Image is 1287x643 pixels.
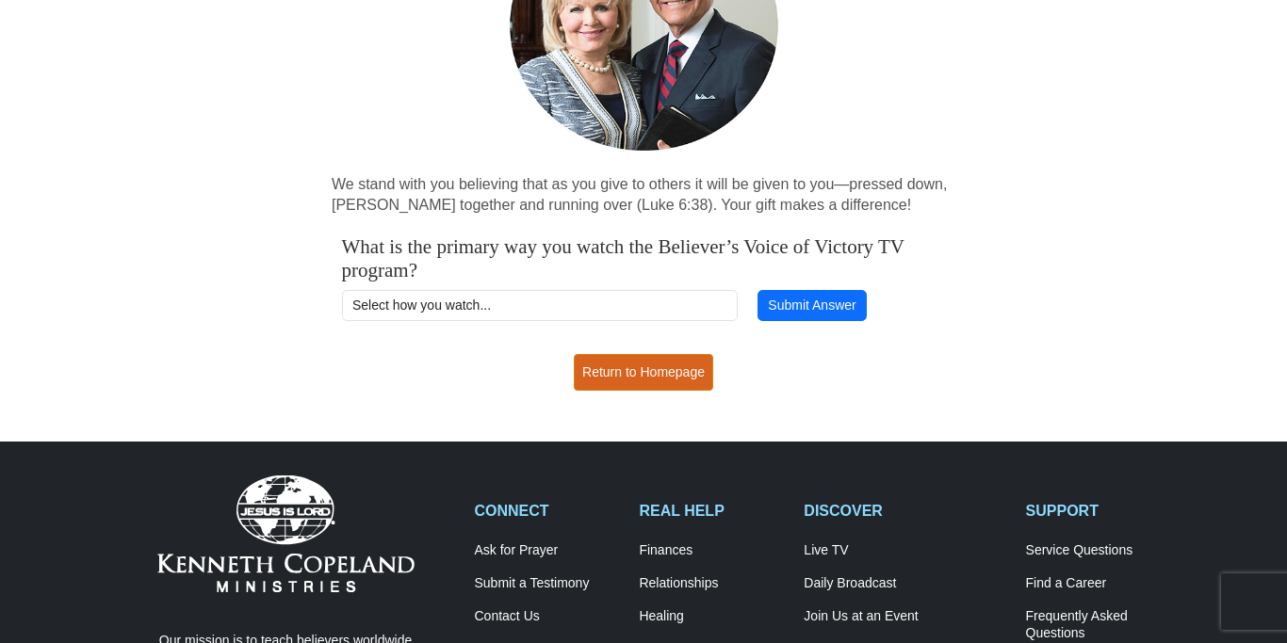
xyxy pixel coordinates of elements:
p: We stand with you believing that as you give to others it will be given to you—pressed down, [PER... [332,174,955,217]
img: Kenneth Copeland Ministries [157,475,415,592]
a: Ask for Prayer [475,542,620,559]
button: Submit Answer [758,290,867,322]
a: Daily Broadcast [804,575,1005,592]
h4: What is the primary way you watch the Believer’s Voice of Victory TV program? [342,235,946,282]
a: Return to Homepage [574,354,713,391]
h2: SUPPORT [1026,502,1171,520]
h2: REAL HELP [639,502,784,520]
h2: DISCOVER [804,502,1005,520]
a: Relationships [639,575,784,592]
a: Healing [639,608,784,625]
a: Frequently AskedQuestions [1026,608,1171,642]
a: Submit a Testimony [475,575,620,592]
a: Find a Career [1026,575,1171,592]
a: Service Questions [1026,542,1171,559]
a: Finances [639,542,784,559]
a: Contact Us [475,608,620,625]
a: Join Us at an Event [804,608,1005,625]
a: Live TV [804,542,1005,559]
h2: CONNECT [475,502,620,520]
